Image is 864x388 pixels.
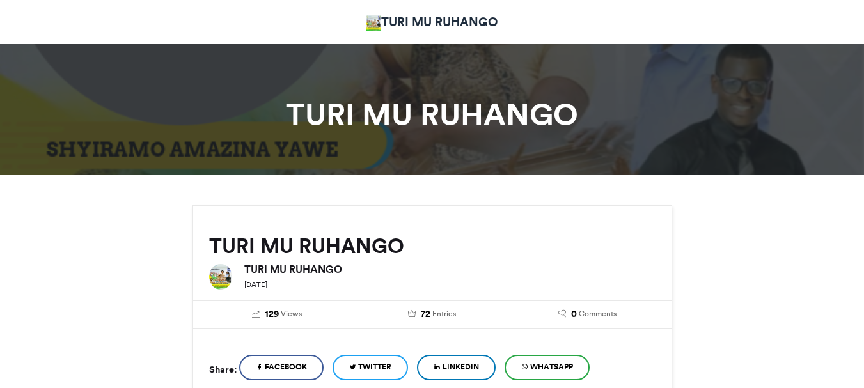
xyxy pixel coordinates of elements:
[366,15,381,31] img: Valens Ntirenganya
[209,264,233,290] img: TURI MU RUHANGO
[579,308,617,320] span: Comments
[239,355,324,380] a: Facebook
[77,99,787,130] h1: TURI MU RUHANGO
[366,13,498,31] a: TURI MU RUHANGO
[443,361,479,373] span: LinkedIn
[209,361,237,378] h5: Share:
[364,307,500,322] a: 72 Entries
[209,235,656,258] h2: TURI MU RUHANGO
[519,307,656,322] a: 0 Comments
[505,355,590,380] a: WhatsApp
[421,307,430,322] span: 72
[244,280,267,289] small: [DATE]
[281,308,302,320] span: Views
[265,307,279,322] span: 129
[333,355,408,380] a: Twitter
[265,361,307,373] span: Facebook
[432,308,456,320] span: Entries
[571,307,577,322] span: 0
[417,355,496,380] a: LinkedIn
[209,307,345,322] a: 129 Views
[530,361,573,373] span: WhatsApp
[244,264,656,274] h6: TURI MU RUHANGO
[358,361,391,373] span: Twitter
